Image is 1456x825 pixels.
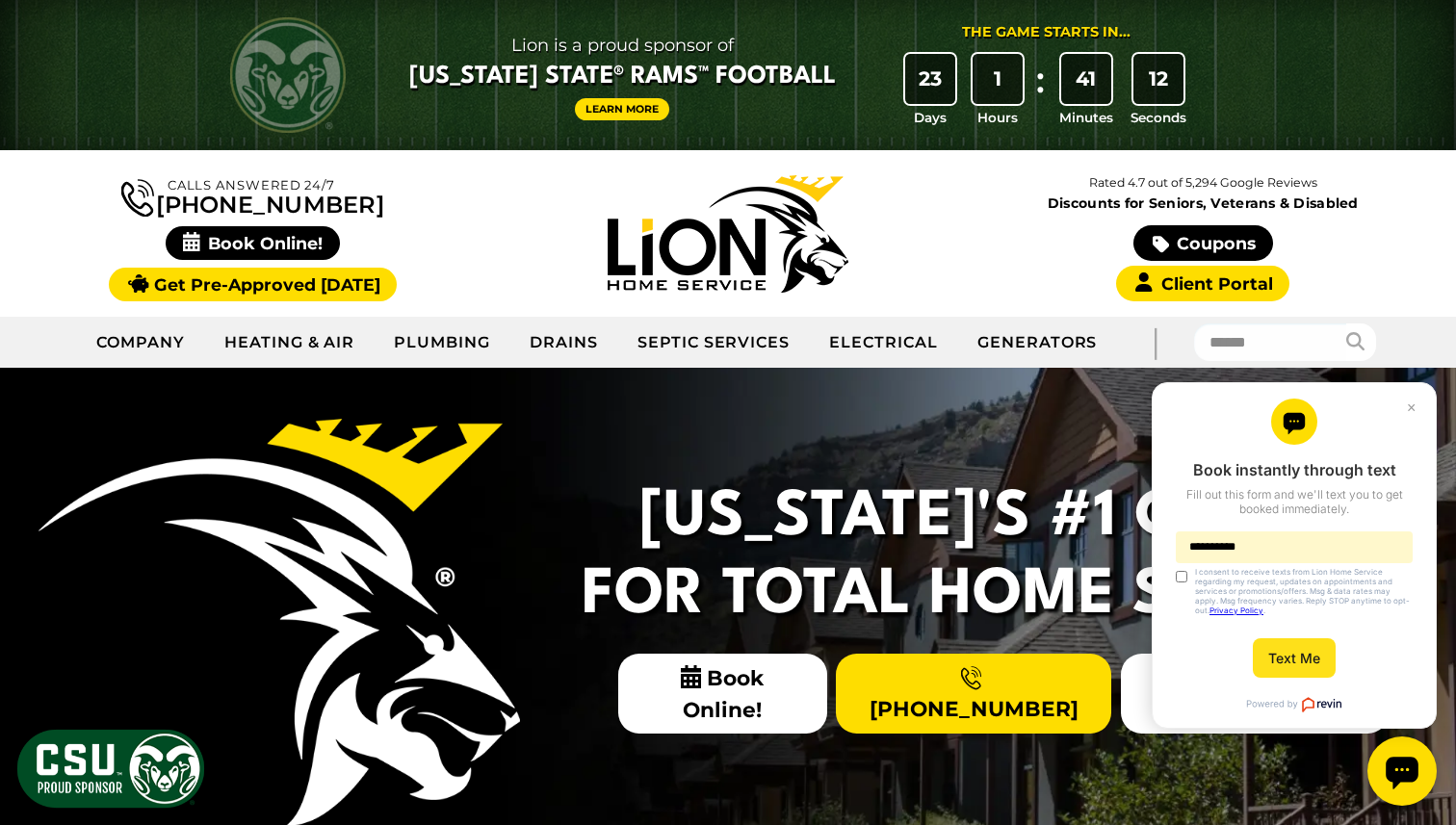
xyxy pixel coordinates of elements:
[66,96,303,116] h2: Book instantly through text
[1116,266,1289,301] a: Client Portal
[608,175,848,293] img: Lion Home Service
[618,654,827,734] span: Book Online!
[570,479,1437,634] h2: [US_STATE]'s #1 Choice For Total Home Services
[1059,108,1113,127] span: Minutes
[914,108,947,127] span: Days
[836,654,1111,733] a: [PHONE_NUMBER]
[409,61,836,93] span: [US_STATE] State® Rams™ Football
[966,172,1441,193] p: Rated 4.7 out of 5,294 Google Reviews
[618,319,810,367] a: Septic Services
[375,319,510,367] a: Plumbing
[1061,54,1111,104] div: 41
[1116,317,1193,368] div: |
[258,373,327,442] div: Open chat widget
[575,98,669,120] a: Learn More
[1031,54,1051,128] div: :
[77,319,205,367] a: Company
[121,175,383,217] a: [PHONE_NUMBER]
[973,54,1023,104] div: 1
[810,319,958,367] a: Electrical
[977,108,1018,127] span: Hours
[66,168,303,199] input: Phone number
[1133,54,1183,104] div: 12
[905,54,955,104] div: 23
[1131,108,1186,127] span: Seconds
[143,274,226,314] button: Text Me
[1133,225,1272,261] a: Coupons
[66,123,303,152] p: Fill out this form and we'll text you to get booked immediately.
[292,35,303,42] button: Close chat widget
[109,268,397,301] a: Get Pre-Approved [DATE]
[409,30,836,61] span: Lion is a proud sponsor of
[14,727,207,811] img: CSU Sponsor Badge
[230,17,346,133] img: CSU Rams logo
[166,226,340,260] span: Book Online!
[970,196,1437,210] span: Discounts for Seniors, Veterans & Disabled
[100,242,154,251] a: Privacy Policy
[958,319,1117,367] a: Generators
[86,203,303,251] label: I consent to receive texts from Lion Home Service regarding my request, updates on appointments a...
[962,22,1131,43] div: The Game Starts in...
[205,319,375,367] a: Heating & Air
[510,319,618,367] a: Drains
